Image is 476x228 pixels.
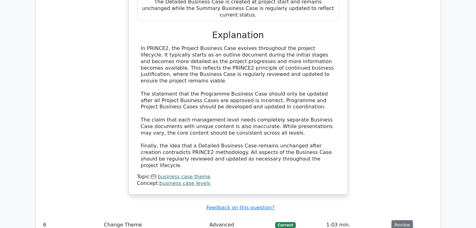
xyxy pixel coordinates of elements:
div: Topic: [137,174,339,180]
div: Concept: [137,180,339,187]
h3: Explanation [141,30,335,41]
div: In PRINCE2, the Project Business Case evolves throughout the project lifecycle. It typically star... [141,45,335,169]
a: business case levels [159,180,210,186]
a: Feedback on this question? [206,205,274,211]
a: business case theme [158,174,210,180]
